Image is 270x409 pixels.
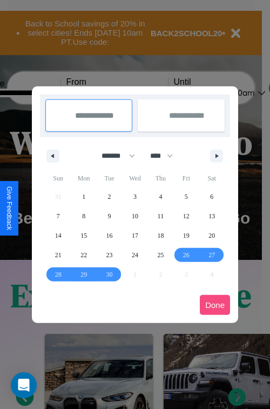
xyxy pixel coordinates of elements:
[80,226,87,245] span: 15
[148,206,173,226] button: 11
[122,226,147,245] button: 17
[208,245,215,265] span: 27
[108,206,111,226] span: 9
[157,245,164,265] span: 25
[157,226,164,245] span: 18
[55,245,62,265] span: 21
[71,245,96,265] button: 22
[158,206,164,226] span: 11
[199,170,225,187] span: Sat
[71,226,96,245] button: 15
[173,187,199,206] button: 5
[97,226,122,245] button: 16
[55,226,62,245] span: 14
[122,170,147,187] span: Wed
[132,226,138,245] span: 17
[80,245,87,265] span: 22
[71,170,96,187] span: Mon
[183,226,190,245] span: 19
[45,226,71,245] button: 14
[45,245,71,265] button: 21
[199,187,225,206] button: 6
[199,226,225,245] button: 20
[183,245,190,265] span: 26
[82,187,85,206] span: 1
[57,206,60,226] span: 7
[173,245,199,265] button: 26
[71,206,96,226] button: 8
[132,206,138,226] span: 10
[97,245,122,265] button: 23
[106,226,113,245] span: 16
[71,187,96,206] button: 1
[122,206,147,226] button: 10
[80,265,87,284] span: 29
[173,206,199,226] button: 12
[11,372,37,398] div: Open Intercom Messenger
[148,187,173,206] button: 4
[122,245,147,265] button: 24
[148,170,173,187] span: Thu
[97,206,122,226] button: 9
[210,187,213,206] span: 6
[71,265,96,284] button: 29
[148,226,173,245] button: 18
[122,187,147,206] button: 3
[82,206,85,226] span: 8
[183,206,190,226] span: 12
[45,170,71,187] span: Sun
[132,245,138,265] span: 24
[106,245,113,265] span: 23
[208,206,215,226] span: 13
[106,265,113,284] span: 30
[97,265,122,284] button: 30
[97,187,122,206] button: 2
[108,187,111,206] span: 2
[5,186,13,230] div: Give Feedback
[199,206,225,226] button: 13
[133,187,137,206] span: 3
[199,245,225,265] button: 27
[55,265,62,284] span: 28
[159,187,162,206] span: 4
[173,170,199,187] span: Fri
[200,295,230,315] button: Done
[208,226,215,245] span: 20
[185,187,188,206] span: 5
[148,245,173,265] button: 25
[45,206,71,226] button: 7
[45,265,71,284] button: 28
[97,170,122,187] span: Tue
[173,226,199,245] button: 19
